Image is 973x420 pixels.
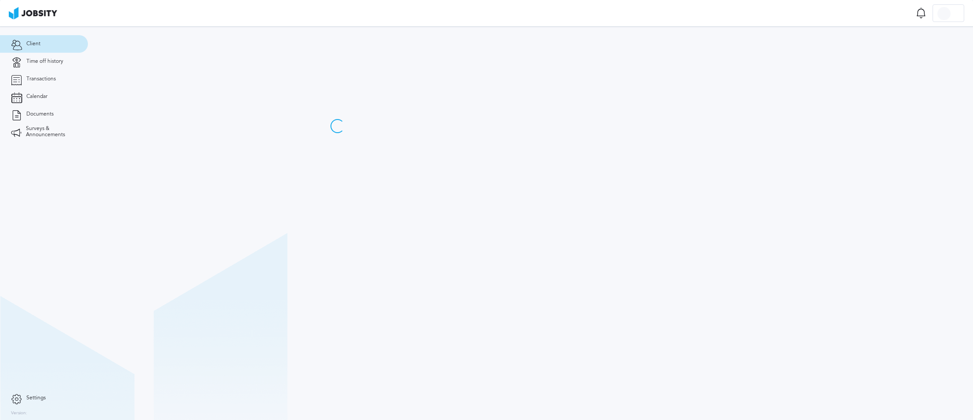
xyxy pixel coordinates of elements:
[26,111,54,117] span: Documents
[26,126,77,138] span: Surveys & Announcements
[26,58,63,65] span: Time off history
[26,76,56,82] span: Transactions
[26,395,46,401] span: Settings
[9,7,57,19] img: ab4bad089aa723f57921c736e9817d99.png
[26,94,47,100] span: Calendar
[11,411,27,416] label: Version:
[26,41,40,47] span: Client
